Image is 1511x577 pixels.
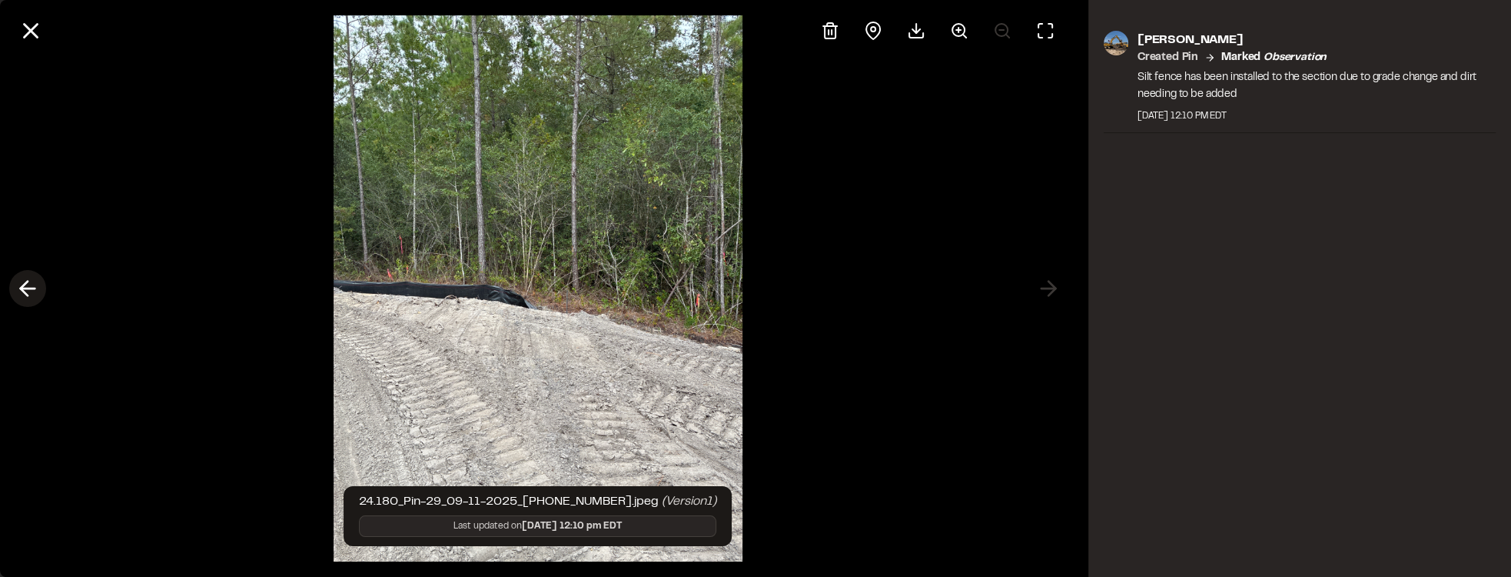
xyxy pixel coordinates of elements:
button: Previous photo [9,270,46,307]
button: Close modal [12,12,49,49]
div: View pin on map [855,12,892,49]
p: [PERSON_NAME] [1137,31,1496,49]
p: Marked [1221,49,1327,66]
p: Silt fence has been installed to the section due to grade change and dirt needing to be added [1137,69,1496,103]
p: Created Pin [1137,49,1198,66]
div: [DATE] 12:10 PM EDT [1137,109,1496,123]
button: Zoom in [941,12,978,49]
button: Toggle Fullscreen [1027,12,1064,49]
img: photo [1104,31,1128,55]
em: observation [1264,53,1327,62]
